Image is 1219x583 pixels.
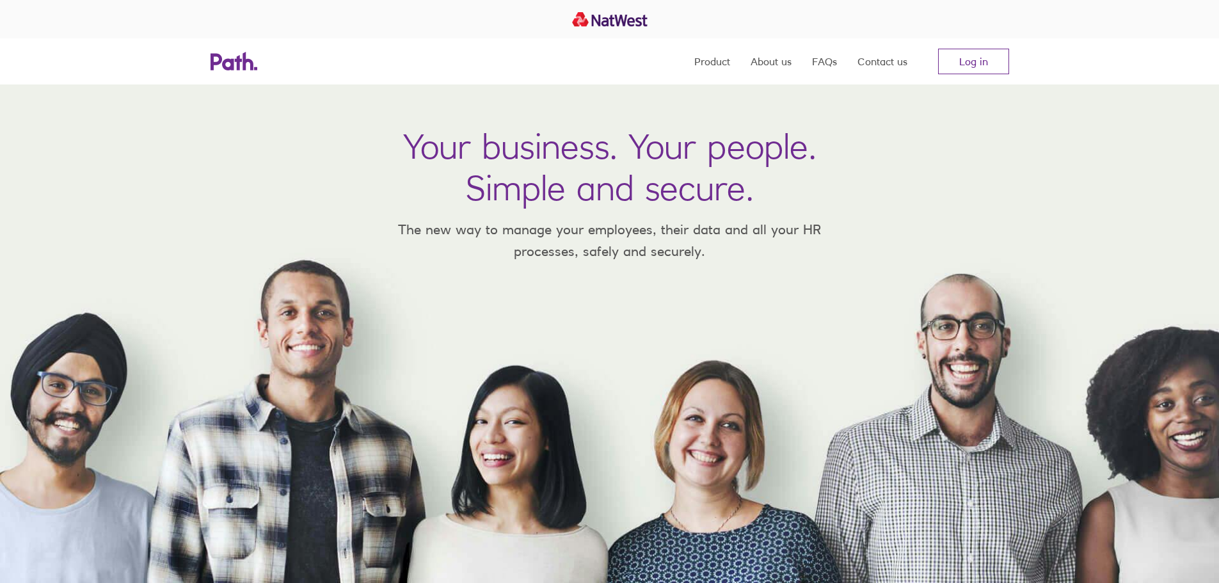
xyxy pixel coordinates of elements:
a: FAQs [812,38,837,84]
a: Contact us [857,38,907,84]
a: Log in [938,49,1009,74]
a: About us [751,38,792,84]
h1: Your business. Your people. Simple and secure. [403,125,817,209]
p: The new way to manage your employees, their data and all your HR processes, safely and securely. [379,219,840,262]
a: Product [694,38,730,84]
